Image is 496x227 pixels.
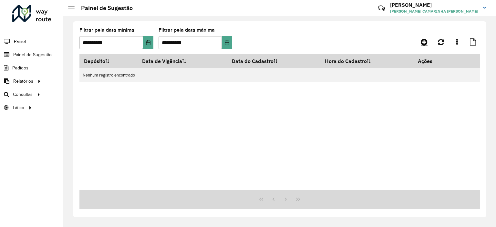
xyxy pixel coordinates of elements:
[13,51,52,58] span: Painel de Sugestão
[390,2,478,8] h3: [PERSON_NAME]
[13,78,33,85] span: Relatórios
[75,5,133,12] h2: Painel de Sugestão
[320,54,414,68] th: Hora do Cadastro
[390,8,478,14] span: [PERSON_NAME] CAMARINHA [PERSON_NAME]
[14,38,26,45] span: Painel
[79,26,134,34] label: Filtrar pela data mínima
[414,54,452,68] th: Ações
[12,65,28,71] span: Pedidos
[13,91,33,98] span: Consultas
[375,1,388,15] a: Contato Rápido
[222,36,232,49] button: Choose Date
[79,68,480,82] td: Nenhum registro encontrado
[159,26,215,34] label: Filtrar pela data máxima
[228,54,320,68] th: Data do Cadastro
[79,54,138,68] th: Depósito
[12,104,24,111] span: Tático
[138,54,228,68] th: Data de Vigência
[143,36,153,49] button: Choose Date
